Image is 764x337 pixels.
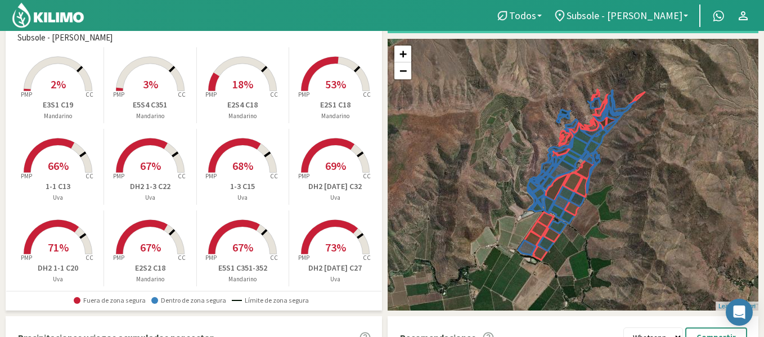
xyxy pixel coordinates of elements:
tspan: CC [363,91,371,98]
tspan: PMP [298,254,309,262]
tspan: PMP [298,172,309,180]
tspan: CC [270,254,278,262]
p: Uva [197,193,289,203]
span: 67% [232,240,253,254]
p: Uva [289,193,381,203]
p: Uva [289,275,381,284]
a: Leaflet [718,303,737,309]
p: Uva [104,193,196,203]
span: 67% [140,240,161,254]
span: 66% [48,159,69,173]
img: Kilimo [11,2,85,29]
p: E2S4 C18 [197,99,289,111]
div: | © [716,302,758,311]
p: Mandarino [104,275,196,284]
tspan: PMP [205,91,217,98]
span: 3% [143,77,158,91]
p: 1-1 C13 [12,181,104,192]
p: Mandarino [197,111,289,121]
tspan: PMP [20,91,32,98]
tspan: PMP [113,254,124,262]
span: Subsole - [PERSON_NAME] [567,10,682,21]
tspan: CC [86,254,93,262]
p: DH2 1-3 C22 [104,181,196,192]
span: 18% [232,77,253,91]
tspan: CC [178,91,186,98]
tspan: PMP [20,254,32,262]
tspan: PMP [113,91,124,98]
tspan: CC [363,254,371,262]
p: DH2 1-1 C20 [12,262,104,274]
span: 67% [140,159,161,173]
span: Todos [509,10,536,21]
p: Uva [12,275,104,284]
span: Límite de zona segura [232,296,309,304]
span: Subsole - [PERSON_NAME] [17,32,113,44]
p: E5S4 C351 [104,99,196,111]
tspan: CC [178,172,186,180]
p: DH2 [DATE] C27 [289,262,381,274]
p: DH2 [DATE] C32 [289,181,381,192]
tspan: CC [86,91,93,98]
div: Open Intercom Messenger [726,299,753,326]
span: 2% [51,77,66,91]
span: 73% [325,240,346,254]
p: E3S1 C19 [12,99,104,111]
p: E5S1 C351-352 [197,262,289,274]
p: Mandarino [104,111,196,121]
span: 71% [48,240,69,254]
tspan: CC [363,172,371,180]
tspan: PMP [205,172,217,180]
tspan: CC [178,254,186,262]
span: 68% [232,159,253,173]
tspan: PMP [20,172,32,180]
p: 1-3 C15 [197,181,289,192]
p: E2S2 C18 [104,262,196,274]
span: 53% [325,77,346,91]
p: E2S1 C18 [289,99,381,111]
span: Dentro de zona segura [151,296,226,304]
p: Uva [12,193,104,203]
tspan: PMP [205,254,217,262]
tspan: PMP [298,91,309,98]
p: Mandarino [289,111,381,121]
span: 69% [325,159,346,173]
p: Mandarino [12,111,104,121]
tspan: CC [270,91,278,98]
a: Zoom in [394,46,411,62]
p: Mandarino [197,275,289,284]
tspan: CC [86,172,93,180]
tspan: PMP [113,172,124,180]
tspan: CC [270,172,278,180]
span: Fuera de zona segura [74,296,146,304]
a: Zoom out [394,62,411,79]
